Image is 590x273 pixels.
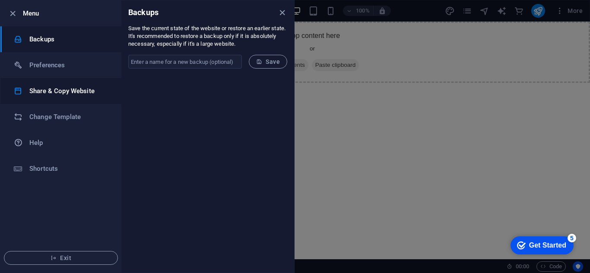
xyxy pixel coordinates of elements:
[7,4,70,22] div: Get Started 5 items remaining, 0% complete
[231,38,274,50] span: Add elements
[29,34,109,44] h6: Backups
[277,7,287,18] button: close
[29,138,109,148] h6: Help
[23,8,114,19] h6: Menu
[29,60,109,70] h6: Preferences
[0,130,121,156] a: Help
[29,112,109,122] h6: Change Template
[25,9,63,17] div: Get Started
[256,58,280,65] span: Save
[128,25,287,48] p: Save the current state of the website or restore an earlier state. It's recommended to restore a ...
[64,2,73,10] div: 5
[4,251,118,265] button: Exit
[128,7,159,18] h6: Backups
[128,55,242,69] input: Enter a name for a new backup (optional)
[277,38,325,50] span: Paste clipboard
[249,55,287,69] button: Save
[29,163,109,174] h6: Shortcuts
[29,86,109,96] h6: Share & Copy Website
[11,254,111,261] span: Exit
